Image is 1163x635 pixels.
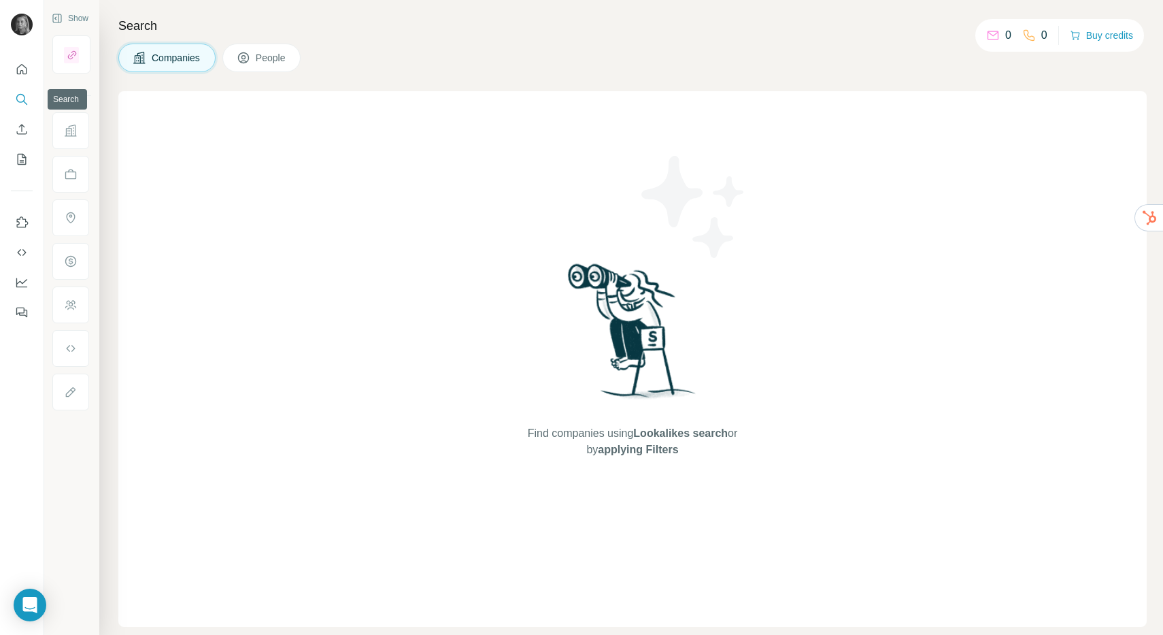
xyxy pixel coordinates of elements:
[633,146,755,268] img: Surfe Illustration - Stars
[11,57,33,82] button: Quick start
[11,300,33,325] button: Feedback
[11,87,33,112] button: Search
[11,210,33,235] button: Use Surfe on LinkedIn
[1041,27,1047,44] p: 0
[118,16,1147,35] h4: Search
[11,147,33,172] button: My lists
[256,51,287,65] span: People
[11,14,33,35] img: Avatar
[633,427,728,439] span: Lookalikes search
[1070,26,1133,45] button: Buy credits
[524,425,741,458] span: Find companies using or by
[598,444,678,455] span: applying Filters
[562,260,703,412] img: Surfe Illustration - Woman searching with binoculars
[11,270,33,295] button: Dashboard
[42,8,98,29] button: Show
[11,240,33,265] button: Use Surfe API
[14,589,46,621] div: Open Intercom Messenger
[152,51,201,65] span: Companies
[1005,27,1011,44] p: 0
[11,117,33,142] button: Enrich CSV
